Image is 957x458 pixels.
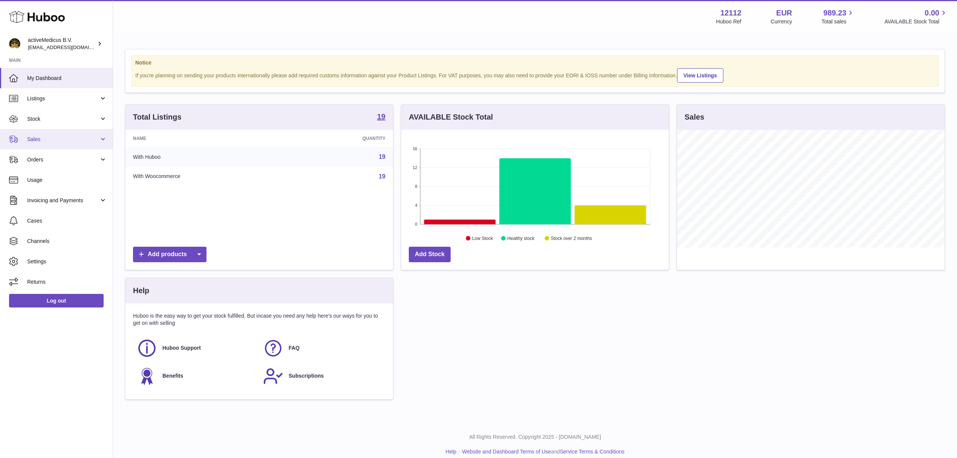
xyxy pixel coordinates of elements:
strong: EUR [776,8,792,18]
li: and [459,448,624,455]
a: View Listings [677,68,723,83]
span: Settings [27,258,107,265]
span: Usage [27,177,107,184]
a: Huboo Support [137,338,255,358]
text: 8 [415,184,417,189]
span: AVAILABLE Stock Total [884,18,948,25]
span: Total sales [821,18,855,25]
span: Stock [27,115,99,123]
td: With Woocommerce [125,167,292,186]
text: 16 [413,146,417,151]
span: Channels [27,238,107,245]
a: Help [446,449,457,455]
div: activeMedicus B.V. [28,37,96,51]
h3: Help [133,286,149,296]
text: Healthy stock [507,236,535,241]
a: Add Stock [409,247,451,262]
a: FAQ [263,338,382,358]
span: Orders [27,156,99,163]
span: Listings [27,95,99,102]
p: All Rights Reserved. Copyright 2025 - [DOMAIN_NAME] [119,433,951,441]
a: 0.00 AVAILABLE Stock Total [884,8,948,25]
strong: 12112 [720,8,741,18]
a: Add products [133,247,206,262]
span: Subscriptions [289,372,324,380]
span: Invoicing and Payments [27,197,99,204]
img: internalAdmin-12112@internal.huboo.com [9,38,20,49]
span: FAQ [289,344,300,352]
span: 0.00 [925,8,939,18]
h3: AVAILABLE Stock Total [409,112,493,122]
th: Quantity [292,130,393,147]
span: Cases [27,217,107,224]
a: Service Terms & Conditions [560,449,625,455]
text: Low Stock [472,236,493,241]
span: Huboo Support [162,344,201,352]
span: Benefits [162,372,183,380]
span: 989.23 [823,8,846,18]
strong: 19 [377,113,385,120]
a: Website and Dashboard Terms of Use [462,449,551,455]
div: Currency [771,18,792,25]
a: 989.23 Total sales [821,8,855,25]
a: Log out [9,294,104,307]
h3: Total Listings [133,112,182,122]
td: With Huboo [125,147,292,167]
span: Returns [27,278,107,286]
a: 19 [379,173,385,180]
div: If you're planning on sending your products internationally please add required customs informati... [135,67,935,83]
div: Huboo Ref [716,18,741,25]
span: Sales [27,136,99,143]
strong: Notice [135,59,935,66]
a: Subscriptions [263,366,382,386]
a: Benefits [137,366,255,386]
h3: Sales [685,112,704,122]
th: Name [125,130,292,147]
text: 0 [415,222,417,226]
a: 19 [377,113,385,122]
p: Huboo is the easy way to get your stock fulfilled. But incase you need any help here's our ways f... [133,312,385,327]
span: My Dashboard [27,75,107,82]
text: 4 [415,203,417,207]
span: [EMAIL_ADDRESS][DOMAIN_NAME] [28,44,111,50]
text: Stock over 2 months [551,236,592,241]
a: 19 [379,154,385,160]
text: 12 [413,165,417,170]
